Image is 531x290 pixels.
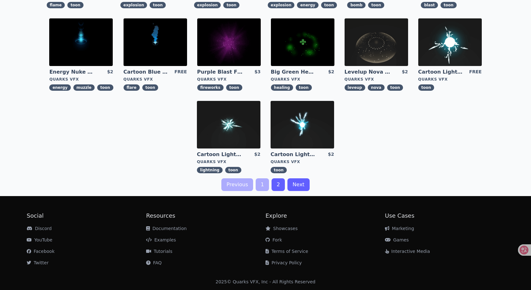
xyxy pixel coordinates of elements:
span: blast [421,2,438,8]
span: flame [47,2,65,8]
div: 2025 © Quarks VFX, Inc - All Rights Reserved [216,279,316,285]
span: toon [150,2,166,8]
h2: Use Cases [385,211,504,220]
a: Big Green Healing Effect [271,69,317,76]
span: toon [142,84,158,91]
span: toon [321,2,337,8]
h2: Resources [146,211,265,220]
div: Quarks VFX [197,77,261,82]
div: Quarks VFX [418,77,482,82]
span: toon [271,167,287,173]
a: Cartoon Blue Flare [124,69,169,76]
div: $2 [402,69,408,76]
a: Cartoon Lightning Ball [418,69,464,76]
a: 1 [256,178,269,191]
div: $3 [254,69,260,76]
a: Examples [146,237,176,242]
span: energy [49,84,71,91]
img: imgAlt [197,18,261,66]
a: Tutorials [146,249,172,254]
a: Fork [265,237,282,242]
span: leveup [345,84,365,91]
div: FREE [469,69,481,76]
img: imgAlt [271,101,334,148]
img: imgAlt [197,101,260,148]
a: Cartoon Lightning Ball with Bloom [271,151,316,158]
span: explosion [268,2,295,8]
span: toon [226,84,242,91]
a: Purple Blast Fireworks [197,69,243,76]
a: YouTube [27,237,52,242]
span: toon [440,2,457,8]
span: muzzle [73,84,95,91]
div: $2 [328,151,334,158]
a: Showcases [265,226,298,231]
img: imgAlt [345,18,408,66]
a: Discord [27,226,52,231]
a: Facebook [27,249,55,254]
img: imgAlt [124,18,187,66]
a: Cartoon Lightning Ball Explosion [197,151,243,158]
div: Quarks VFX [271,77,334,82]
div: $2 [328,69,334,76]
span: toon [97,84,113,91]
span: energy [297,2,318,8]
span: toon [223,2,239,8]
a: Previous [221,178,253,191]
span: explosion [194,2,221,8]
span: toon [225,167,241,173]
span: fireworks [197,84,224,91]
span: explosion [120,2,147,8]
img: imgAlt [271,18,334,66]
span: lightning [197,167,223,173]
span: nova [368,84,385,91]
span: flare [124,84,140,91]
div: $2 [254,151,260,158]
span: toon [67,2,84,8]
div: Quarks VFX [197,159,260,164]
a: Privacy Policy [265,260,302,265]
span: toon [387,84,403,91]
img: imgAlt [418,18,482,66]
div: Quarks VFX [271,159,334,164]
span: toon [296,84,312,91]
a: Energy Nuke Muzzle Flash [49,69,95,76]
a: Twitter [27,260,49,265]
img: imgAlt [49,18,113,66]
a: Marketing [385,226,414,231]
a: FAQ [146,260,162,265]
span: healing [271,84,293,91]
a: 2 [272,178,285,191]
div: Quarks VFX [49,77,113,82]
h2: Social [27,211,146,220]
div: $2 [107,69,113,76]
h2: Explore [265,211,385,220]
a: Terms of Service [265,249,308,254]
div: FREE [174,69,187,76]
a: Games [385,237,409,242]
a: Next [287,178,309,191]
span: bomb [347,2,366,8]
span: toon [418,84,434,91]
span: toon [368,2,384,8]
div: Quarks VFX [124,77,187,82]
a: Interactive Media [385,249,430,254]
div: Quarks VFX [345,77,408,82]
a: Documentation [146,226,187,231]
a: Levelup Nova Effect [345,69,390,76]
